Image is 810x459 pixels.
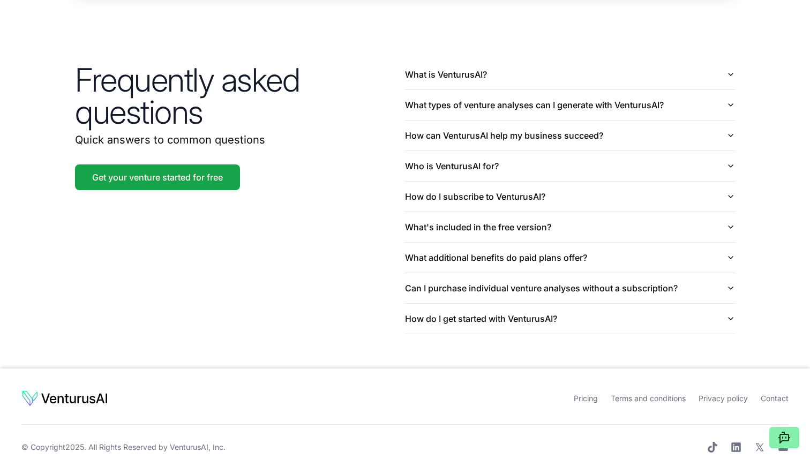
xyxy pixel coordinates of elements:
[405,121,735,151] button: How can VenturusAI help my business succeed?
[574,394,598,403] a: Pricing
[405,243,735,273] button: What additional benefits do paid plans offer?
[75,132,405,147] p: Quick answers to common questions
[21,390,108,407] img: logo
[405,304,735,334] button: How do I get started with VenturusAI?
[611,394,686,403] a: Terms and conditions
[405,212,735,242] button: What's included in the free version?
[21,442,226,453] span: © Copyright 2025 . All Rights Reserved by .
[405,182,735,212] button: How do I subscribe to VenturusAI?
[761,394,789,403] a: Contact
[405,151,735,181] button: Who is VenturusAI for?
[699,394,748,403] a: Privacy policy
[170,442,223,452] a: VenturusAI, Inc
[405,90,735,120] button: What types of venture analyses can I generate with VenturusAI?
[405,273,735,303] button: Can I purchase individual venture analyses without a subscription?
[405,59,735,89] button: What is VenturusAI?
[75,64,405,128] h2: Frequently asked questions
[75,164,240,190] a: Get your venture started for free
